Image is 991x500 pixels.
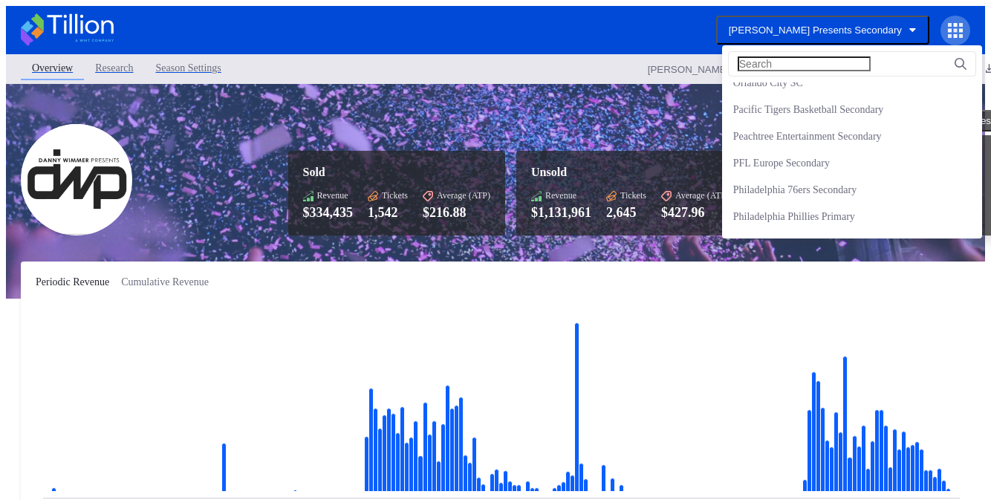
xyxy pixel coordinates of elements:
[733,131,882,143] div: Peachtree Entertainment Secondary
[738,56,871,71] input: Search
[733,158,830,169] div: PFL Europe Secondary
[733,184,857,196] div: Philadelphia 76ers Secondary
[733,104,884,116] div: Pacific Tigers Basketball Secondary
[733,77,803,89] div: Orlando City SC
[733,211,855,223] div: Philadelphia Phillies Primary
